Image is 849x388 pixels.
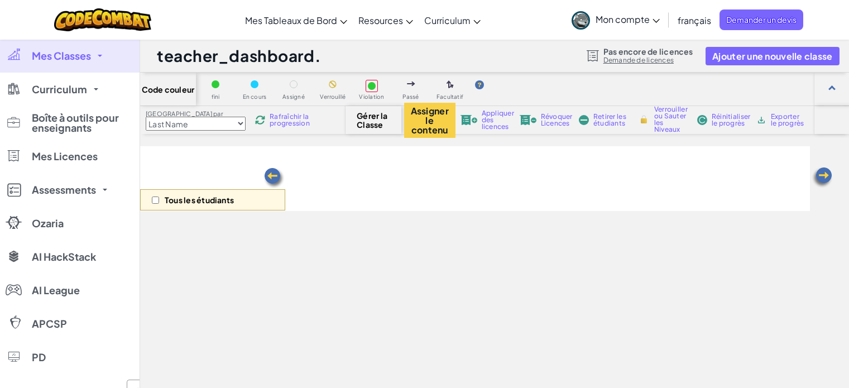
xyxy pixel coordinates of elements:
[353,5,419,35] a: Resources
[419,5,486,35] a: Curriculum
[404,103,455,138] button: Assigner le contenu
[32,113,132,133] span: Boîte à outils pour enseignants
[447,80,454,89] img: IconOptionalLevel.svg
[146,109,246,118] label: [GEOGRAPHIC_DATA] par
[720,9,803,30] a: Demander un devis
[678,15,711,26] span: français
[482,110,514,130] span: Appliquer des licences
[359,94,384,100] span: Violation
[706,47,839,65] button: Ajouter une nouvelle classe
[771,113,805,127] span: Exporter le progrès
[245,15,337,26] span: Mes Tableaux de Bord
[54,8,152,31] img: CodeCombat logo
[603,47,693,56] span: Pas encore de licences
[712,113,751,127] span: Réinitialiser le progrès
[255,115,265,125] img: IconReload.svg
[263,167,285,189] img: Arrow_Left.png
[520,115,536,125] img: IconLicenseRevoke.svg
[320,94,346,100] span: Verrouillé
[579,115,589,125] img: IconRemoveStudents.svg
[424,15,471,26] span: Curriculum
[239,5,353,35] a: Mes Tableaux de Bord
[593,113,628,127] span: Retirer les étudiants
[165,195,234,204] p: Tous les étudiants
[603,56,693,65] a: Demande de licences
[437,94,463,100] span: Facultatif
[142,85,195,94] span: Code couleur
[32,185,96,195] span: Assessments
[461,115,477,125] img: IconLicenseApply.svg
[475,80,484,89] img: IconHint.svg
[32,51,91,61] span: Mes Classes
[32,252,96,262] span: AI HackStack
[811,166,833,189] img: Arrow_Left.png
[407,82,415,86] img: IconSkippedLevel.svg
[358,15,403,26] span: Resources
[572,11,590,30] img: avatar
[357,111,390,129] span: Gérer la Classe
[32,285,80,295] span: AI League
[541,113,573,127] span: Révoquer Licences
[32,218,64,228] span: Ozaria
[157,45,321,66] h1: teacher_dashboard.
[756,115,766,125] img: IconArchive.svg
[638,114,650,124] img: IconLock.svg
[654,106,688,133] span: Verrouiller ou Sauter les Niveaux
[672,5,717,35] a: français
[402,94,419,100] span: Passé
[243,94,267,100] span: En cours
[32,151,98,161] span: Mes Licences
[270,113,310,127] span: Rafraîchir la progression
[566,2,665,37] a: Mon compte
[697,115,707,125] img: IconReset.svg
[596,13,660,25] span: Mon compte
[212,94,220,100] span: fini
[32,84,87,94] span: Curriculum
[282,94,305,100] span: Assigné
